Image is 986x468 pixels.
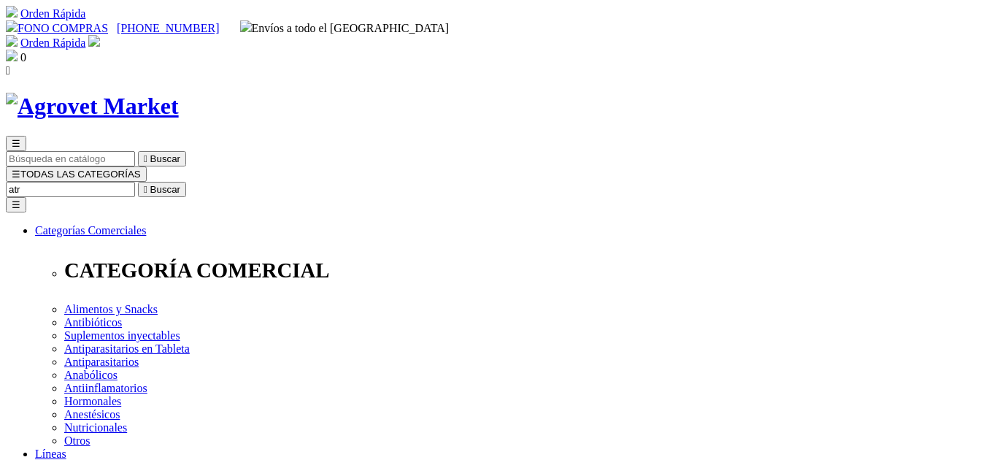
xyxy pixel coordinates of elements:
img: shopping-bag.svg [6,50,18,61]
img: delivery-truck.svg [240,20,252,32]
input: Buscar [6,182,135,197]
img: phone.svg [6,20,18,32]
a: [PHONE_NUMBER] [117,22,219,34]
p: CATEGORÍA COMERCIAL [64,258,980,283]
span: ☰ [12,138,20,149]
a: Alimentos y Snacks [64,303,158,315]
img: Agrovet Market [6,93,179,120]
button: ☰ [6,136,26,151]
span: Buscar [150,153,180,164]
span: Buscar [150,184,180,195]
a: Categorías Comerciales [35,224,146,237]
img: shopping-cart.svg [6,6,18,18]
i:  [144,153,147,164]
a: Orden Rápida [20,7,85,20]
button: ☰TODAS LAS CATEGORÍAS [6,166,147,182]
a: FONO COMPRAS [6,22,108,34]
button: ☰ [6,197,26,212]
i:  [144,184,147,195]
button:  Buscar [138,151,186,166]
a: Acceda a su cuenta de cliente [88,37,100,49]
img: shopping-cart.svg [6,35,18,47]
iframe: Brevo live chat [7,310,252,461]
img: user.svg [88,35,100,47]
i:  [6,64,10,77]
span: 0 [20,51,26,64]
input: Buscar [6,151,135,166]
span: ☰ [12,169,20,180]
button:  Buscar [138,182,186,197]
a: Orden Rápida [20,37,85,49]
span: Envíos a todo el [GEOGRAPHIC_DATA] [240,22,450,34]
